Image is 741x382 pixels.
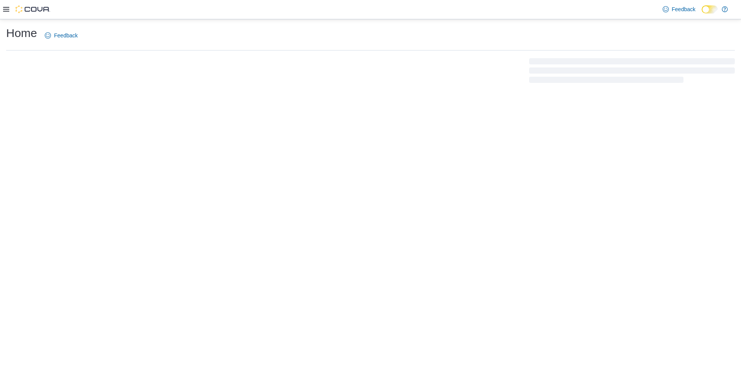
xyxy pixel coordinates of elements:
[660,2,699,17] a: Feedback
[6,25,37,41] h1: Home
[15,5,50,13] img: Cova
[702,5,718,13] input: Dark Mode
[42,28,81,43] a: Feedback
[672,5,695,13] span: Feedback
[529,60,735,84] span: Loading
[54,32,78,39] span: Feedback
